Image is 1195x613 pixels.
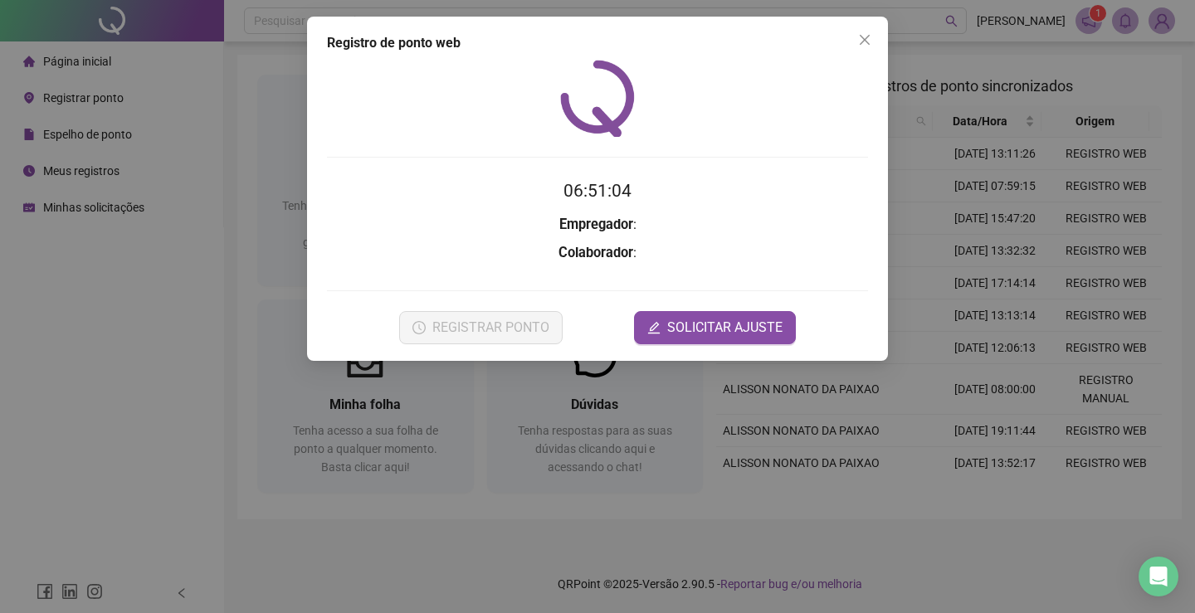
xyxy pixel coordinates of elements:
div: Registro de ponto web [327,33,868,53]
span: close [858,33,871,46]
strong: Colaborador [558,245,633,260]
button: Close [851,27,878,53]
span: SOLICITAR AJUSTE [667,318,783,338]
button: editSOLICITAR AJUSTE [634,311,796,344]
span: edit [647,321,661,334]
h3: : [327,214,868,236]
h3: : [327,242,868,264]
button: REGISTRAR PONTO [399,311,563,344]
img: QRPoint [560,60,635,137]
div: Open Intercom Messenger [1139,557,1178,596]
time: 06:51:04 [563,181,632,201]
strong: Empregador [559,216,633,232]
